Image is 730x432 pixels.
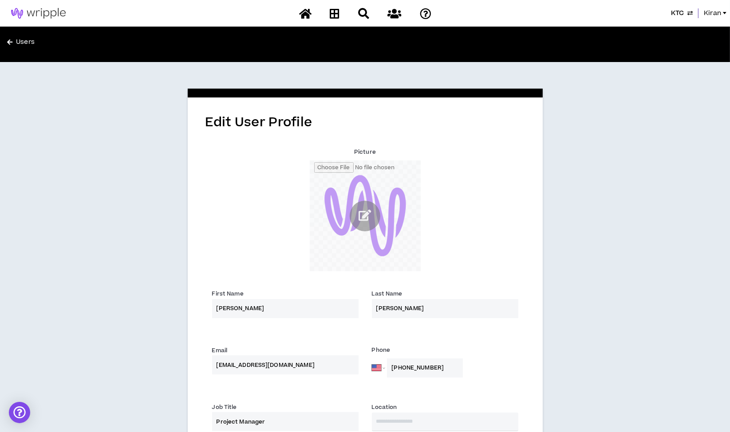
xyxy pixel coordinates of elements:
[354,145,376,156] label: Picture
[205,113,312,132] span: Edit User Profile
[212,287,244,298] label: First Name
[212,400,237,411] label: Job Title
[671,8,693,18] button: KTC
[704,8,721,18] span: Kiran
[212,343,228,354] label: Email
[372,343,518,354] label: Phone
[9,402,30,423] div: Open Intercom Messenger
[671,8,684,18] span: KTC
[372,400,397,411] label: Location
[372,287,402,298] label: Last Name
[7,37,369,51] a: Users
